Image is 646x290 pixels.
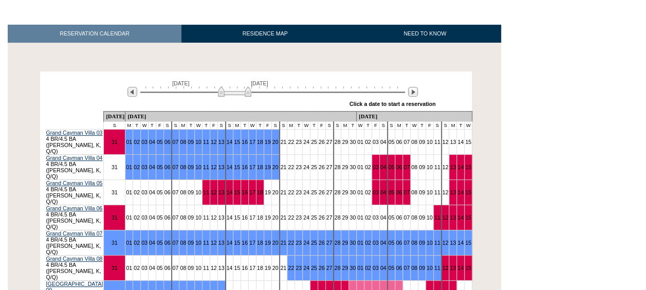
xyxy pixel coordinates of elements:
td: 02 [364,129,372,154]
a: 03 [141,164,147,170]
td: 31 [104,154,125,179]
a: 16 [242,139,248,145]
a: 04 [380,189,386,195]
a: 05 [389,240,395,246]
td: W [357,121,364,129]
a: 06 [396,265,402,271]
td: [DATE] [104,111,125,121]
a: 17 [249,164,255,170]
td: 04 [148,179,156,205]
td: T [457,121,465,129]
a: 04 [149,240,155,246]
td: W [195,121,202,129]
a: 29 [342,240,348,246]
td: 13 [449,129,457,154]
td: 12 [441,154,449,179]
a: 14 [227,139,233,145]
td: 21 [280,179,287,205]
a: 19 [265,139,271,145]
a: 24 [303,240,309,246]
td: S [163,121,171,129]
a: Grand Cayman Villa 03 [46,130,103,136]
td: 12 [441,179,449,205]
a: 16 [242,164,248,170]
td: 02 [133,205,141,230]
a: 31 [112,240,118,246]
a: 13 [450,164,456,170]
a: 22 [288,265,294,271]
td: 03 [141,205,149,230]
a: 20 [272,139,279,145]
a: 22 [288,240,294,246]
td: 05 [156,205,163,230]
a: 01 [126,240,132,246]
td: 10 [195,179,202,205]
a: 05 [157,164,163,170]
div: Click a date to start a reservation [349,101,436,107]
td: 08 [411,154,418,179]
a: 08 [180,164,186,170]
a: 15 [465,164,471,170]
td: 17 [249,205,256,230]
a: 12 [442,265,449,271]
td: 12 [210,205,217,230]
td: 28 [334,154,341,179]
td: T [256,121,264,129]
a: 19 [265,240,271,246]
a: 24 [303,265,309,271]
a: 31 [112,139,118,145]
a: RESIDENCE MAP [181,25,349,43]
td: 09 [418,154,426,179]
a: 06 [164,139,171,145]
td: 09 [187,179,195,205]
td: 19 [264,179,271,205]
td: T [364,121,372,129]
a: 15 [234,240,240,246]
a: 09 [419,265,425,271]
a: 04 [380,240,386,246]
a: 05 [389,265,395,271]
a: 17 [249,139,255,145]
a: 30 [349,240,356,246]
a: Grand Cayman Villa 08 [46,256,103,262]
a: 11 [434,240,440,246]
td: W [303,121,310,129]
a: 15 [465,240,471,246]
td: 11 [433,179,441,205]
a: 29 [342,265,348,271]
a: 05 [157,240,163,246]
a: 21 [281,240,287,246]
a: 02 [134,240,140,246]
td: 31 [104,179,125,205]
a: Grand Cayman Villa 05 [46,180,103,186]
td: S [104,121,125,129]
a: 23 [296,240,302,246]
a: 06 [396,240,402,246]
a: 27 [326,240,333,246]
td: W [411,121,418,129]
td: M [395,121,403,129]
a: 14 [457,164,464,170]
a: 17 [249,189,255,195]
td: 28 [334,129,341,154]
td: S [217,121,225,129]
a: 13 [218,164,225,170]
a: 13 [450,214,456,221]
a: 28 [335,240,341,246]
td: 01 [357,129,364,154]
td: 06 [163,179,171,205]
a: 20 [272,164,279,170]
td: 4 BR/4.5 BA ([PERSON_NAME], K, Q/Q) [45,205,104,230]
a: 30 [349,265,356,271]
td: 26 [318,129,325,154]
a: 03 [373,189,379,195]
a: 18 [257,139,263,145]
a: 07 [173,240,179,246]
a: 15 [465,265,471,271]
td: 06 [395,129,403,154]
a: 18 [257,189,263,195]
a: 15 [234,139,240,145]
a: RESERVATION CALENDAR [8,25,181,43]
td: 14 [226,205,233,230]
a: 13 [218,240,225,246]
